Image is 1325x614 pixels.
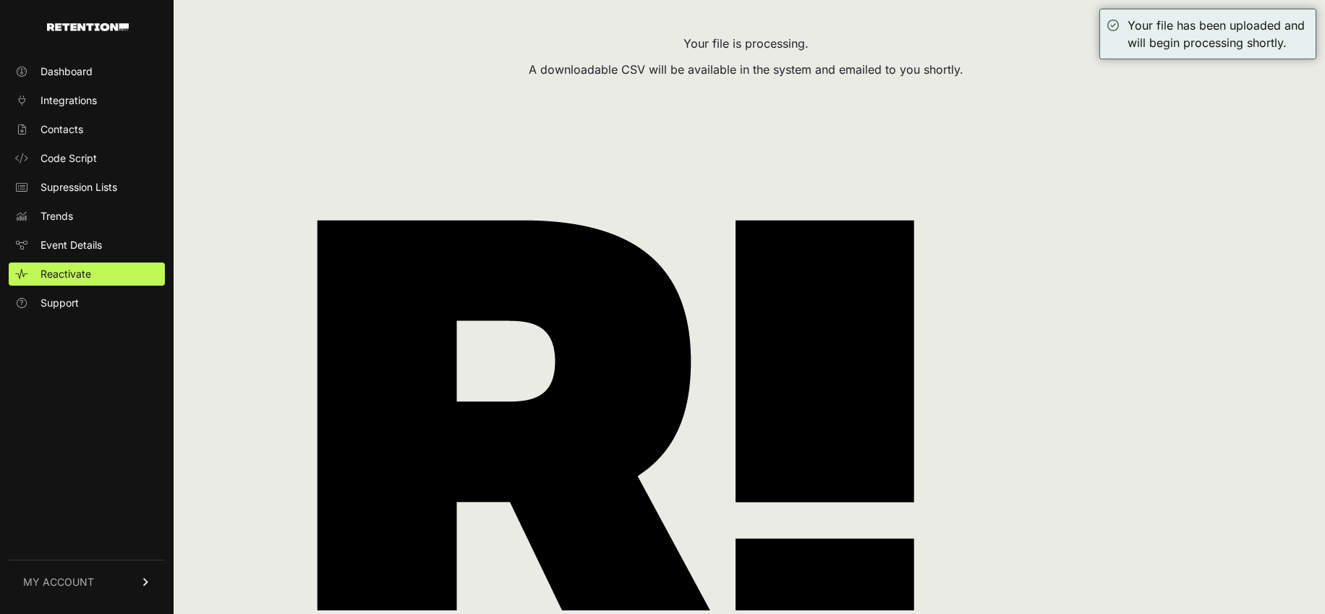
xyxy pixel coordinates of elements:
a: Trends [9,205,165,228]
a: Support [9,291,165,315]
a: Event Details [9,234,165,257]
span: Supression Lists [41,180,117,195]
span: MY ACCOUNT [23,575,94,589]
img: Retention.com [47,23,129,31]
a: Dashboard [9,60,165,83]
span: Dashboard [41,64,93,79]
span: Support [41,296,79,310]
div: Your file is processing. [194,35,1298,52]
span: Event Details [41,238,102,252]
a: Contacts [9,118,165,141]
a: Supression Lists [9,176,165,199]
a: Reactivate [9,263,165,286]
a: Integrations [9,89,165,112]
span: Integrations [41,93,97,108]
a: Code Script [9,147,165,170]
span: Contacts [41,122,83,137]
span: Reactivate [41,267,91,281]
span: Code Script [41,151,97,166]
div: A downloadable CSV will be available in the system and emailed to you shortly. [194,61,1298,78]
a: MY ACCOUNT [9,560,165,604]
div: Your file has been uploaded and will begin processing shortly. [1128,17,1308,51]
span: Trends [41,209,73,223]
